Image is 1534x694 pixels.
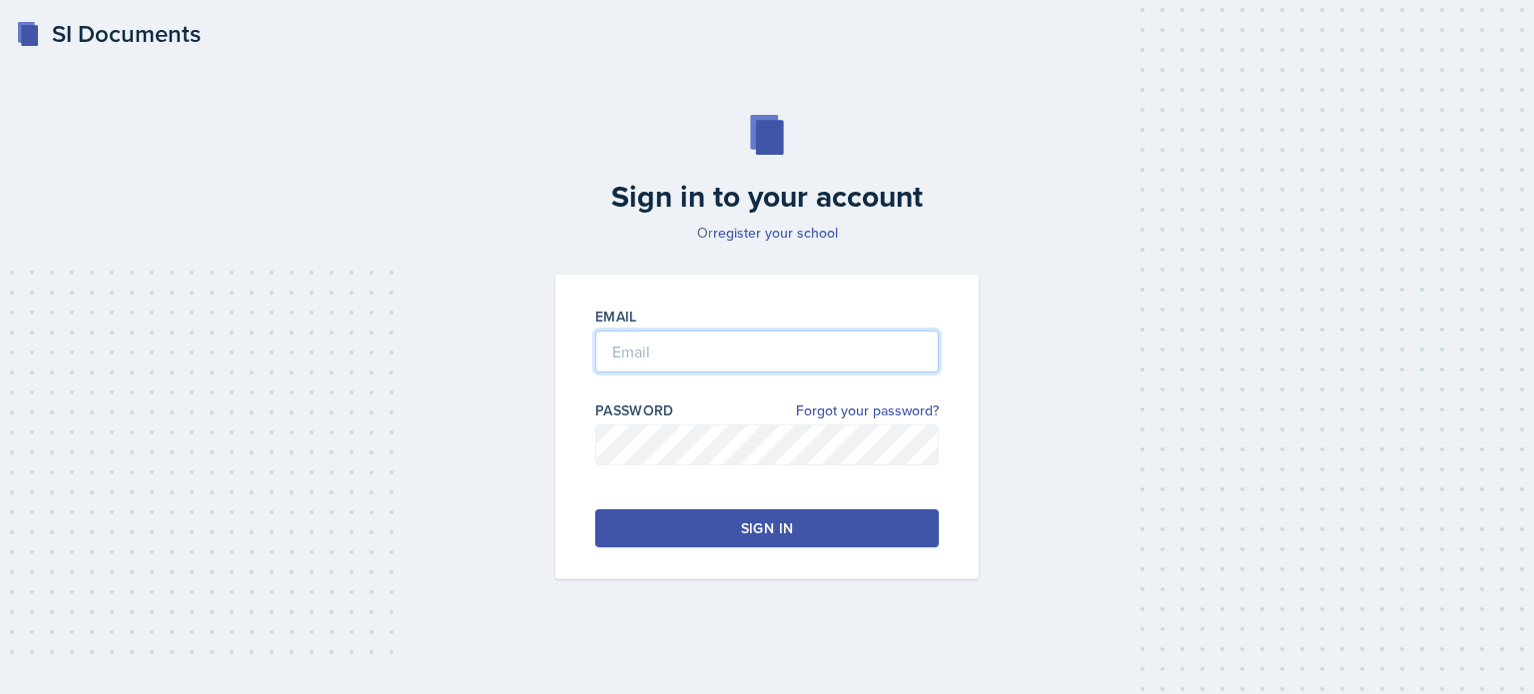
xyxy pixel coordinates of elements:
[713,223,838,243] a: register your school
[595,307,637,327] label: Email
[16,16,201,52] a: SI Documents
[595,400,674,420] label: Password
[595,331,939,372] input: Email
[796,400,939,421] a: Forgot your password?
[595,509,939,547] button: Sign in
[543,179,991,215] h2: Sign in to your account
[741,518,793,538] div: Sign in
[543,223,991,243] p: Or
